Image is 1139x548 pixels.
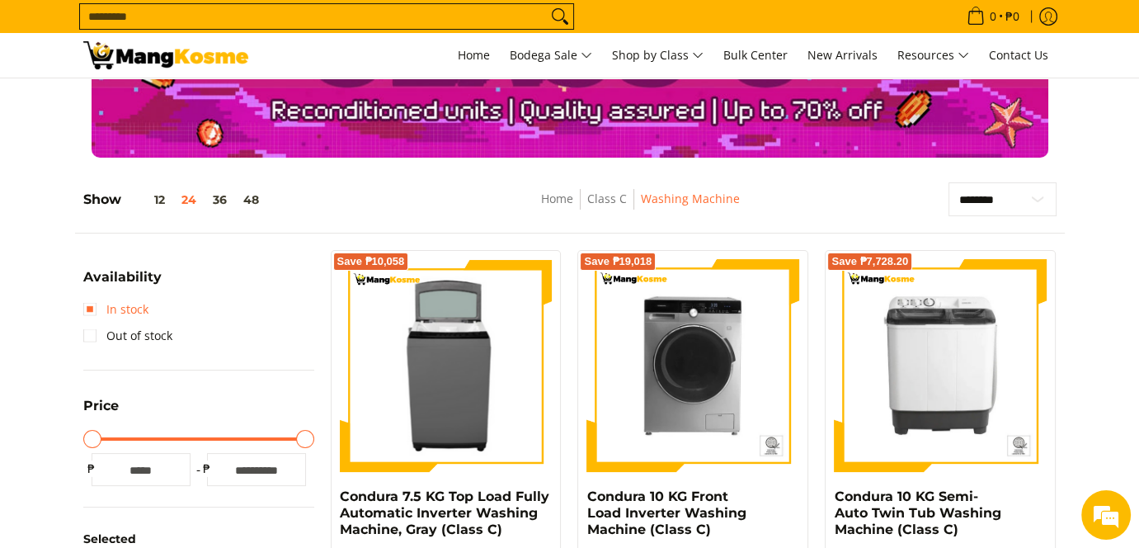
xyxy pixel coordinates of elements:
[501,33,600,78] a: Bodega Sale
[205,193,235,206] button: 36
[340,489,549,537] a: Condura 7.5 KG Top Load Fully Automatic Inverter Washing Machine, Gray (Class C)
[83,191,267,208] h5: Show
[641,189,740,210] span: Washing Machine
[987,11,999,22] span: 0
[83,532,314,547] h6: Selected
[586,259,799,472] img: Condura 10 KG Front Load Inverter Washing Machine (Class C)
[83,399,119,413] span: Price
[510,45,592,66] span: Bodega Sale
[799,33,886,78] a: New Arrivals
[121,193,173,206] button: 12
[271,8,310,48] div: Minimize live chat window
[83,271,162,296] summary: Open
[337,257,405,267] span: Save ₱10,058
[8,369,314,427] textarea: Type your message and click 'Submit'
[83,271,162,284] span: Availability
[35,167,288,333] span: We are offline. Please leave us a message.
[834,489,1000,537] a: Condura 10 KG Semi-Auto Twin Tub Washing Machine (Class C)
[547,4,573,29] button: Search
[449,33,498,78] a: Home
[807,47,878,63] span: New Arrivals
[83,41,248,69] img: Class C Home &amp; Business Appliances: Up to 70% Off l Mang Kosme
[831,257,908,267] span: Save ₱7,728.20
[83,296,148,323] a: In stock
[834,259,1047,472] img: condura-semi-automatic-10-kilos-twin-tub-washing-machine-front-view-class-c-mang-kosme
[981,33,1057,78] a: Contact Us
[265,33,1057,78] nav: Main Menu
[425,189,856,226] nav: Breadcrumbs
[83,461,100,477] span: ₱
[173,193,205,206] button: 24
[612,45,704,66] span: Shop by Class
[715,33,796,78] a: Bulk Center
[989,47,1048,63] span: Contact Us
[723,47,788,63] span: Bulk Center
[86,92,277,114] div: Leave a message
[587,191,627,206] a: Class C
[199,461,215,477] span: ₱
[235,193,267,206] button: 48
[458,47,490,63] span: Home
[83,399,119,425] summary: Open
[889,33,977,78] a: Resources
[348,259,544,472] img: condura-7.5kg-fully-automatic-top-load-inverter-washing-machine-class-a-full-view-mang-kosme
[584,257,652,267] span: Save ₱19,018
[897,45,969,66] span: Resources
[83,323,172,349] a: Out of stock
[1003,11,1022,22] span: ₱0
[541,191,573,206] a: Home
[242,427,299,449] em: Submit
[604,33,712,78] a: Shop by Class
[586,489,746,537] a: Condura 10 KG Front Load Inverter Washing Machine (Class C)
[962,7,1024,26] span: •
